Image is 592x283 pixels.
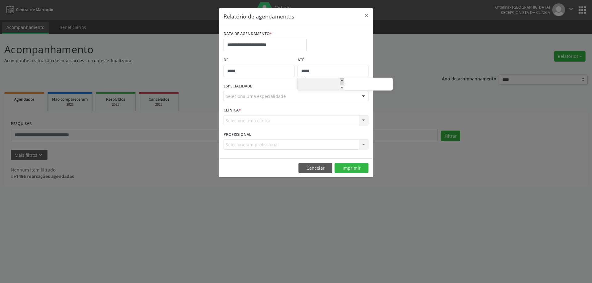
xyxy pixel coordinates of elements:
[298,55,368,65] label: ATÉ
[224,55,294,65] label: De
[224,82,252,91] label: ESPECIALIDADE
[344,78,346,90] span: :
[360,8,373,23] button: Close
[224,130,251,139] label: PROFISSIONAL
[224,12,294,20] h5: Relatório de agendamentos
[298,79,344,91] input: Hour
[224,106,241,115] label: CLÍNICA
[346,79,393,91] input: Minute
[335,163,368,173] button: Imprimir
[226,93,286,99] span: Seleciona uma especialidade
[224,29,272,39] label: DATA DE AGENDAMENTO
[298,163,332,173] button: Cancelar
